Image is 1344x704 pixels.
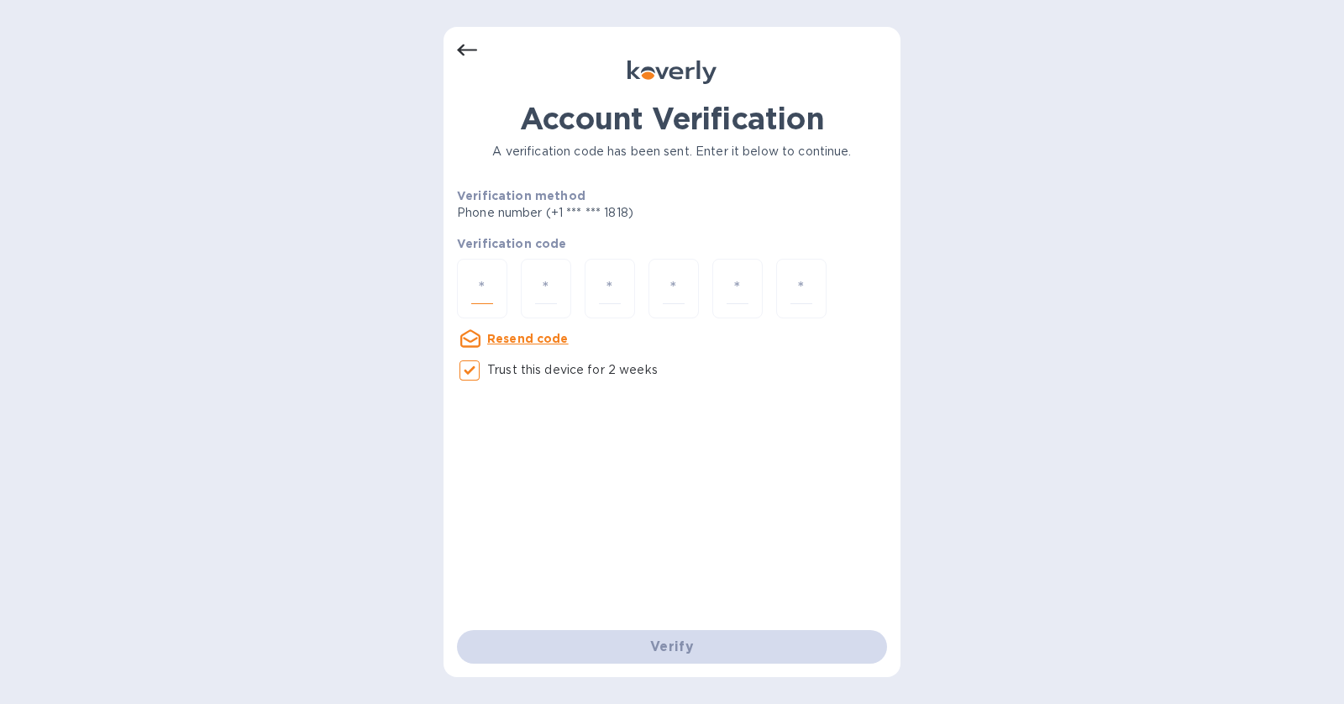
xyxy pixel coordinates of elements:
[457,143,887,160] p: A verification code has been sent. Enter it below to continue.
[457,189,585,202] b: Verification method
[487,361,658,379] p: Trust this device for 2 weeks
[457,204,762,222] p: Phone number (+1 *** *** 1818)
[457,235,887,252] p: Verification code
[457,101,887,136] h1: Account Verification
[487,332,569,345] u: Resend code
